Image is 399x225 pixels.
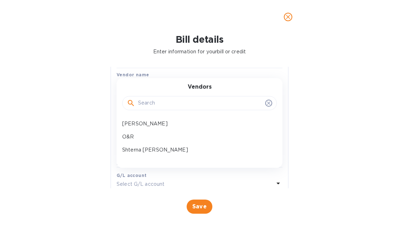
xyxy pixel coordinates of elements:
[117,180,164,188] p: Select G/L account
[117,72,149,77] b: Vendor name
[117,173,146,178] b: G/L account
[138,98,262,108] input: Search
[122,120,271,128] p: [PERSON_NAME]
[117,80,166,87] p: Select vendor name
[280,8,297,25] button: close
[192,202,207,211] span: Save
[187,200,213,214] button: Save
[6,48,393,55] p: Enter information for your bill or credit
[122,146,271,154] p: Shterna [PERSON_NAME]
[188,84,212,90] h3: Vendors
[122,133,271,141] p: O&R
[6,34,393,45] h1: Bill details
